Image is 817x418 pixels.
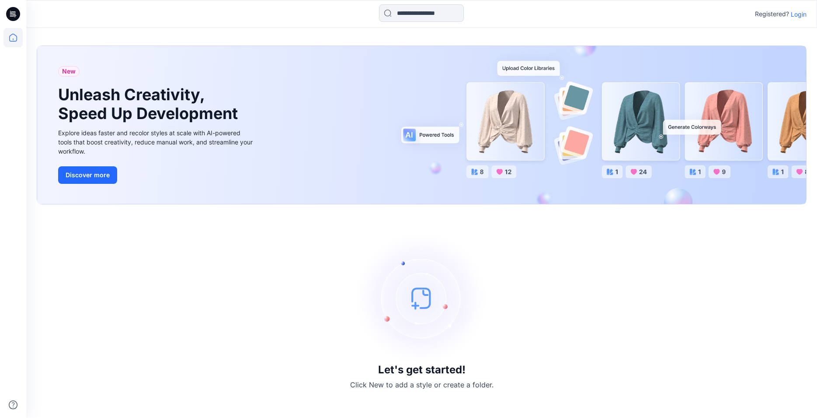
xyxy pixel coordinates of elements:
[755,9,789,19] p: Registered?
[58,85,242,123] h1: Unleash Creativity, Speed Up Development
[356,232,487,364] img: empty-state-image.svg
[62,66,76,77] span: New
[58,166,117,184] button: Discover more
[58,128,255,156] div: Explore ideas faster and recolor styles at scale with AI-powered tools that boost creativity, red...
[378,364,466,376] h3: Let's get started!
[58,166,255,184] a: Discover more
[350,379,494,390] p: Click New to add a style or create a folder.
[791,10,807,19] p: Login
